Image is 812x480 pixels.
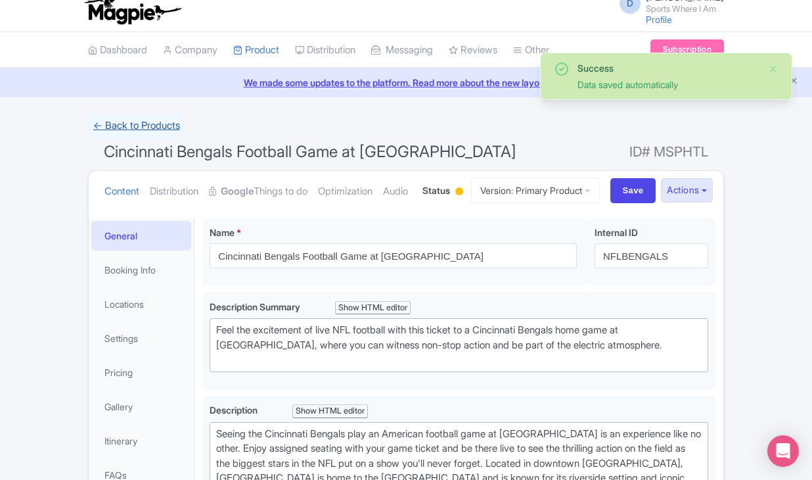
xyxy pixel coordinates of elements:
[577,78,757,91] div: Data saved automatically
[163,32,217,68] a: Company
[104,171,139,212] a: Content
[577,61,757,75] div: Success
[8,76,804,89] a: We made some updates to the platform. Read more about the new layout
[318,171,372,212] a: Optimization
[371,32,433,68] a: Messaging
[646,5,724,13] small: Sports Where I Am
[471,178,600,203] a: Version: Primary Product
[210,404,259,416] span: Description
[449,32,497,68] a: Reviews
[768,61,778,77] button: Close
[91,426,191,456] a: Itinerary
[210,301,302,312] span: Description Summary
[513,32,549,68] a: Other
[453,182,466,203] div: Building
[210,227,235,238] span: Name
[91,255,191,285] a: Booking Info
[661,178,713,203] button: Actions
[610,178,656,203] input: Save
[292,404,368,418] div: Show HTML editor
[767,435,799,467] div: Open Intercom Messenger
[335,301,411,315] div: Show HTML editor
[789,74,799,89] button: Close announcement
[91,289,191,319] a: Locations
[629,139,708,165] span: ID# MSPHTL
[221,184,254,199] strong: Google
[91,392,191,421] a: Gallery
[88,113,185,139] a: ← Back to Products
[150,171,198,212] a: Distribution
[91,221,191,251] a: General
[91,324,191,353] a: Settings
[646,14,672,25] a: Profile
[88,32,147,68] a: Dashboard
[104,142,516,161] span: Cincinnati Bengals Football Game at [GEOGRAPHIC_DATA]
[422,183,450,197] span: Status
[91,358,191,387] a: Pricing
[650,39,724,59] a: Subscription
[209,171,307,212] a: GoogleThings to do
[595,227,638,238] span: Internal ID
[383,171,408,212] a: Audio
[233,32,279,68] a: Product
[295,32,355,68] a: Distribution
[216,323,702,368] div: Feel the excitement of live NFL football with this ticket to a Cincinnati Bengals home game at [G...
